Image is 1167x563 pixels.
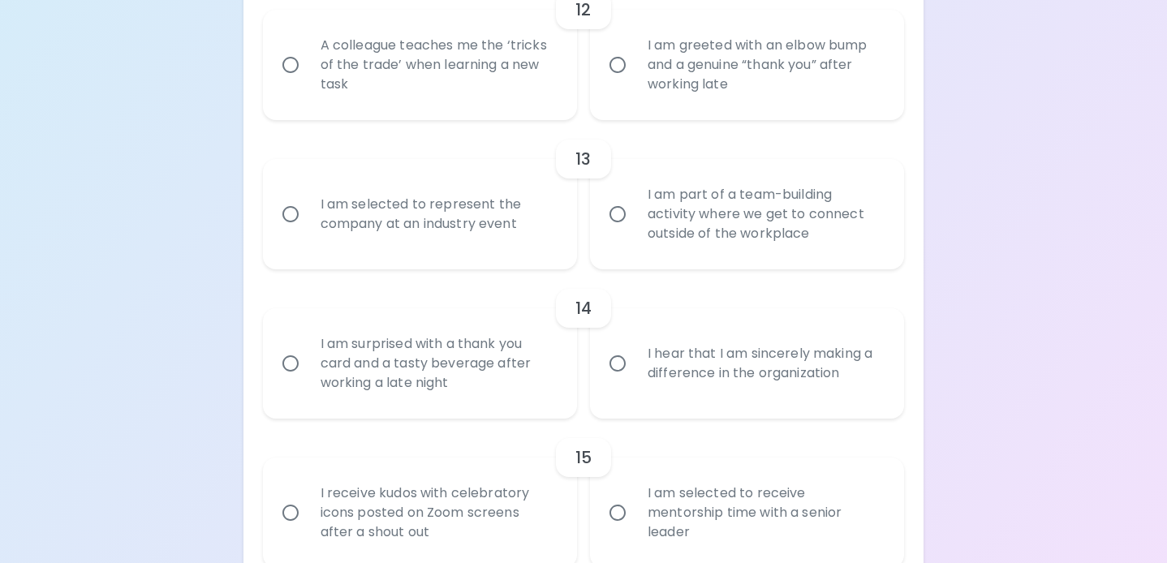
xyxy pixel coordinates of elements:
[308,464,568,561] div: I receive kudos with celebratory icons posted on Zoom screens after a shout out
[635,324,895,402] div: I hear that I am sincerely making a difference in the organization
[635,165,895,263] div: I am part of a team-building activity where we get to connect outside of the workplace
[263,120,905,269] div: choice-group-check
[575,146,591,172] h6: 13
[308,175,568,253] div: I am selected to represent the company at an industry event
[263,269,905,419] div: choice-group-check
[635,464,895,561] div: I am selected to receive mentorship time with a senior leader
[308,16,568,114] div: A colleague teaches me the ‘tricks of the trade’ when learning a new task
[575,445,592,471] h6: 15
[575,295,592,321] h6: 14
[635,16,895,114] div: I am greeted with an elbow bump and a genuine “thank you” after working late
[308,315,568,412] div: I am surprised with a thank you card and a tasty beverage after working a late night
